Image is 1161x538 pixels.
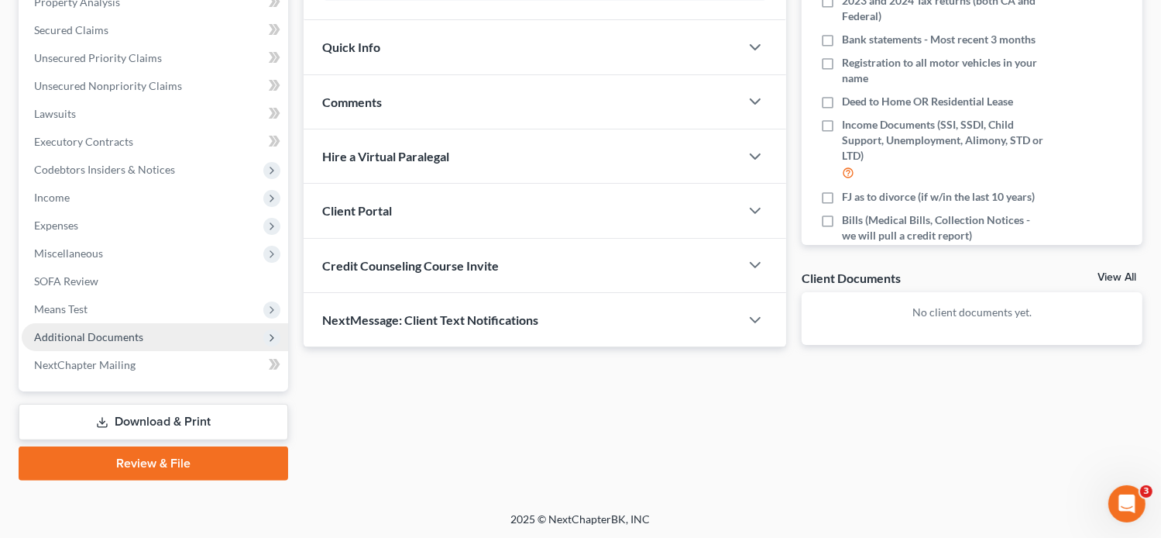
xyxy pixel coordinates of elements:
span: Unsecured Nonpriority Claims [34,79,182,92]
span: Client Portal [322,203,392,218]
a: SOFA Review [22,267,288,295]
a: Executory Contracts [22,128,288,156]
a: Review & File [19,447,288,481]
iframe: Intercom live chat [1108,485,1146,522]
span: NextChapter Mailing [34,358,136,371]
span: FJ as to divorce (if w/in the last 10 years) [842,189,1035,205]
span: Comments [322,95,382,109]
span: NextMessage: Client Text Notifications [322,312,538,327]
span: Registration to all motor vehicles in your name [842,55,1044,86]
span: Income Documents (SSI, SSDI, Child Support, Unemployment, Alimony, STD or LTD) [842,117,1044,164]
span: Hire a Virtual Paralegal [322,149,449,164]
span: Credit Counseling Course Invite [322,258,499,273]
span: Unsecured Priority Claims [34,51,162,64]
div: Client Documents [802,270,901,286]
span: Secured Claims [34,23,108,36]
span: Lawsuits [34,107,76,120]
span: Means Test [34,302,88,316]
span: Bank statements - Most recent 3 months [842,32,1036,47]
a: NextChapter Mailing [22,351,288,379]
a: Unsecured Priority Claims [22,44,288,72]
span: Income [34,191,70,204]
a: Secured Claims [22,16,288,44]
span: Quick Info [322,40,380,54]
a: Unsecured Nonpriority Claims [22,72,288,100]
span: 3 [1140,485,1152,498]
span: Additional Documents [34,330,143,343]
span: Codebtors Insiders & Notices [34,163,175,176]
a: Lawsuits [22,100,288,128]
span: Bills (Medical Bills, Collection Notices - we will pull a credit report) [842,212,1044,243]
p: No client documents yet. [814,305,1130,320]
a: View All [1097,272,1136,283]
span: Miscellaneous [34,247,103,260]
a: Download & Print [19,404,288,440]
span: Executory Contracts [34,135,133,148]
span: Deed to Home OR Residential Lease [842,94,1013,109]
span: Expenses [34,219,78,232]
span: SOFA Review [34,274,98,288]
